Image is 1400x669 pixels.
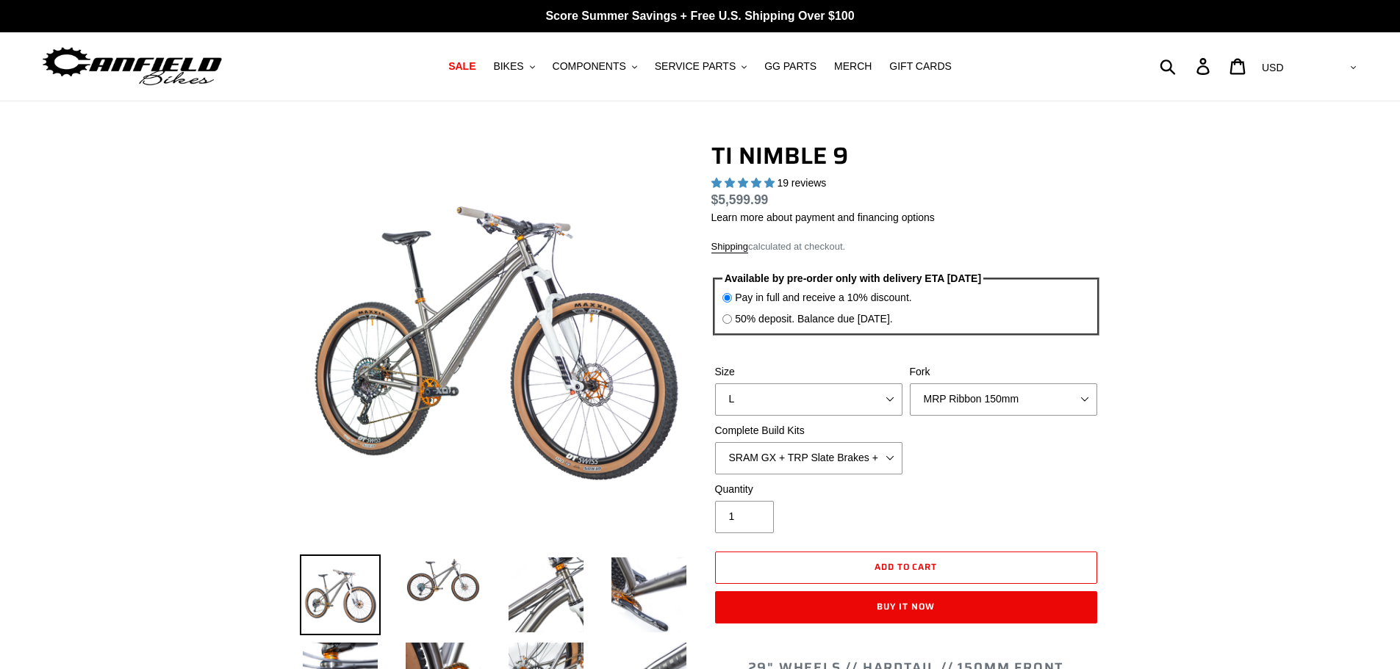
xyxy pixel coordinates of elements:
label: Pay in full and receive a 10% discount. [735,290,911,305]
img: Load image into Gallery viewer, TI NIMBLE 9 [403,554,484,606]
button: Buy it now [715,591,1097,623]
button: Add to cart [715,552,1097,584]
a: MERCH [827,57,879,76]
label: 50% deposit. Balance due [DATE]. [735,311,893,327]
span: SERVICE PARTS [655,60,736,73]
legend: Available by pre-order only with delivery ETA [DATE] [722,271,983,286]
div: calculated at checkout. [711,239,1101,254]
img: Load image into Gallery viewer, TI NIMBLE 9 [506,554,586,635]
span: COMPONENTS [553,60,626,73]
span: GIFT CARDS [889,60,952,73]
input: Search [1168,50,1205,82]
button: SERVICE PARTS [647,57,754,76]
a: Shipping [711,241,749,253]
span: SALE [448,60,475,73]
button: BIKES [486,57,542,76]
a: GIFT CARDS [882,57,959,76]
button: COMPONENTS [545,57,645,76]
label: Complete Build Kits [715,423,902,438]
a: SALE [441,57,483,76]
label: Quantity [715,482,902,497]
img: Load image into Gallery viewer, TI NIMBLE 9 [300,554,381,635]
a: Learn more about payment and financing options [711,211,935,223]
img: Load image into Gallery viewer, TI NIMBLE 9 [609,554,689,635]
img: Canfield Bikes [40,43,224,90]
span: 19 reviews [777,177,826,189]
span: BIKES [493,60,523,73]
span: MERCH [834,60,872,73]
span: GG PARTS [764,60,816,73]
a: GG PARTS [757,57,824,76]
span: Add to cart [875,560,938,574]
h1: TI NIMBLE 9 [711,142,1101,170]
label: Fork [910,364,1097,380]
span: 4.89 stars [711,177,778,189]
label: Size [715,364,902,380]
span: $5,599.99 [711,192,769,207]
